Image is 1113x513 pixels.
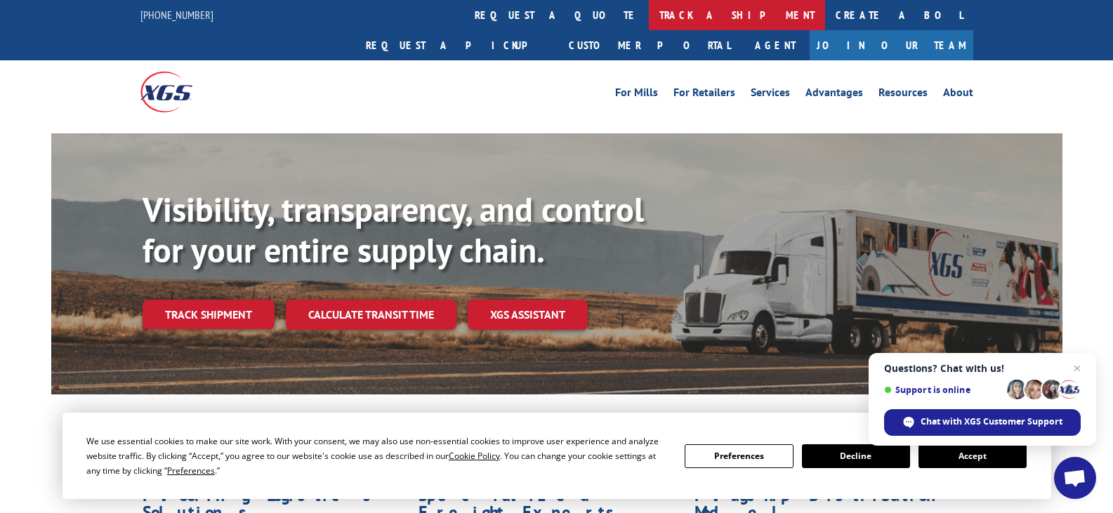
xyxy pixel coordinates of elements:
[167,465,215,477] span: Preferences
[884,363,1081,374] span: Questions? Chat with us!
[86,434,668,478] div: We use essential cookies to make our site work. With your consent, we may also use non-essential ...
[685,444,793,468] button: Preferences
[558,30,741,60] a: Customer Portal
[802,444,910,468] button: Decline
[1054,457,1096,499] div: Open chat
[615,87,658,102] a: For Mills
[878,87,928,102] a: Resources
[62,413,1051,499] div: Cookie Consent Prompt
[921,415,1062,428] span: Chat with XGS Customer Support
[918,444,1027,468] button: Accept
[449,450,500,462] span: Cookie Policy
[140,8,213,22] a: [PHONE_NUMBER]
[741,30,810,60] a: Agent
[805,87,863,102] a: Advantages
[673,87,735,102] a: For Retailers
[143,300,275,329] a: Track shipment
[943,87,973,102] a: About
[884,385,1002,395] span: Support is online
[810,30,973,60] a: Join Our Team
[751,87,790,102] a: Services
[355,30,558,60] a: Request a pickup
[286,300,456,330] a: Calculate transit time
[884,409,1081,436] div: Chat with XGS Customer Support
[1069,360,1086,377] span: Close chat
[468,300,588,330] a: XGS ASSISTANT
[143,187,644,272] b: Visibility, transparency, and control for your entire supply chain.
